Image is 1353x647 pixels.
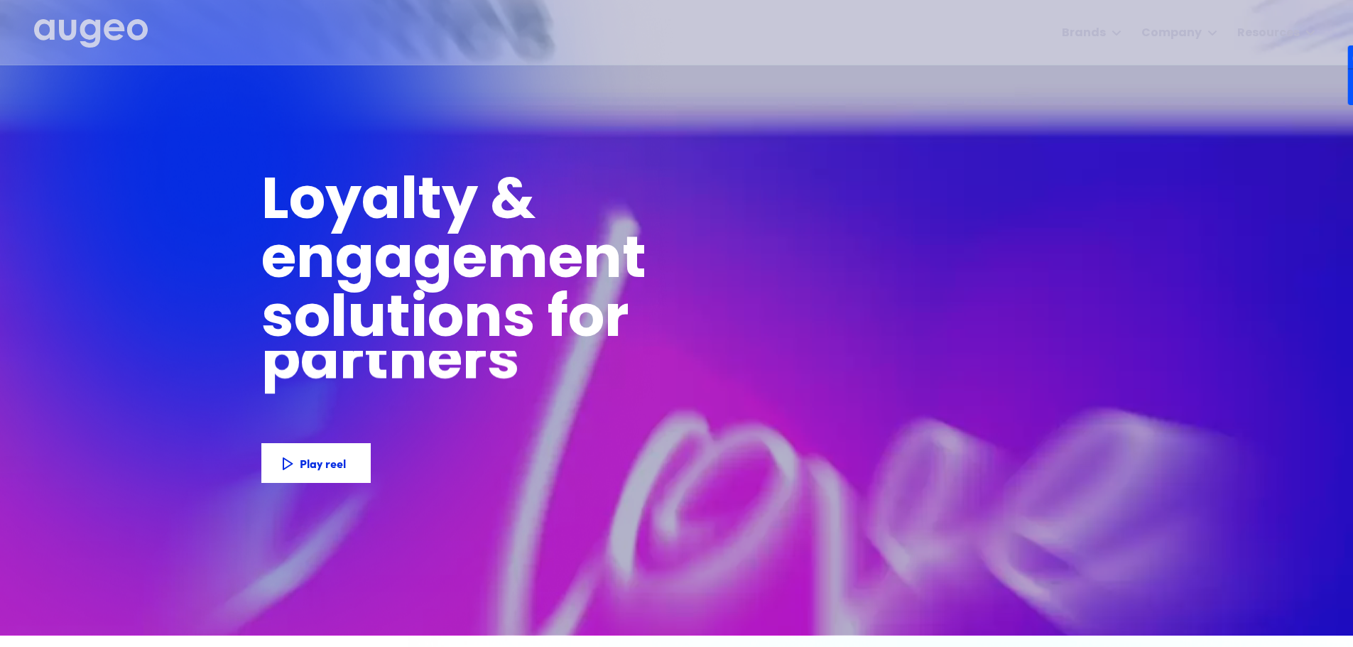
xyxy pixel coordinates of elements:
img: Augeo's full logo in white. [34,19,148,48]
div: Resources [1237,25,1300,42]
div: Brands [1062,25,1106,42]
div: Company [1141,25,1202,42]
a: Play reel [261,443,371,483]
a: home [34,19,148,49]
h1: employees [261,414,613,473]
h1: partners [261,334,613,393]
h1: Loyalty & engagement solutions for [261,174,875,351]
